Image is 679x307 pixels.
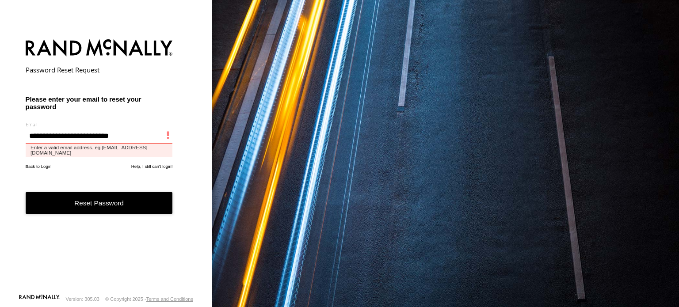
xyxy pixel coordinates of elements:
a: Visit our Website [19,295,60,303]
a: Back to Login [26,164,52,169]
div: Version: 305.03 [66,296,99,302]
label: Email [26,121,173,128]
button: Reset Password [26,192,173,214]
label: Enter a valid email address. eg [EMAIL_ADDRESS][DOMAIN_NAME] [26,144,173,157]
img: Rand McNally [26,38,173,60]
div: © Copyright 2025 - [105,296,193,302]
h2: Password Reset Request [26,65,173,74]
a: Terms and Conditions [146,296,193,302]
h3: Please enter your email to reset your password [26,95,173,110]
a: Help, I still can't login! [131,164,173,169]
